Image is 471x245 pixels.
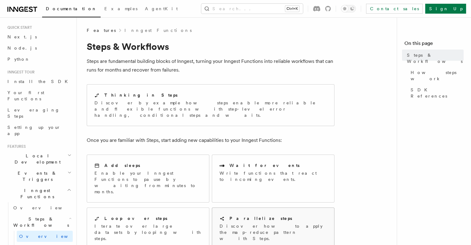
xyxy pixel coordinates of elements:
span: Overview [19,234,83,239]
a: Leveraging Steps [5,104,73,122]
a: SDK References [408,84,464,102]
button: Local Development [5,150,73,168]
a: Contact sales [366,4,423,14]
h2: Wait for events [229,162,300,168]
span: Quick start [5,25,32,30]
span: Inngest Functions [5,187,67,200]
a: Documentation [42,2,101,17]
p: Once you are familiar with Steps, start adding new capabilities to your Inngest Functions: [87,136,334,145]
button: Steps & Workflows [11,213,73,231]
a: AgentKit [141,2,181,17]
a: Add sleepsEnable your Inngest Functions to pause by waiting from minutes to months. [87,155,209,203]
kbd: Ctrl+K [285,6,299,12]
a: Python [5,54,73,65]
span: Overview [13,205,77,210]
span: Your first Functions [7,90,44,101]
span: Leveraging Steps [7,107,60,119]
a: Next.js [5,31,73,42]
button: Inngest Functions [5,185,73,202]
a: Your first Functions [5,87,73,104]
span: Local Development [5,153,68,165]
span: Steps & Workflows [407,52,464,64]
p: Enable your Inngest Functions to pause by waiting from minutes to months. [94,170,202,195]
a: Setting up your app [5,122,73,139]
p: Steps are fundamental building blocks of Inngest, turning your Inngest Functions into reliable wo... [87,57,334,74]
span: Inngest tour [5,70,35,75]
p: Iterate over large datasets by looping with steps. [94,223,202,242]
span: Setting up your app [7,125,61,136]
span: Steps & Workflows [11,216,69,228]
a: Wait for eventsWrite functions that react to incoming events. [212,155,334,203]
h2: Add sleeps [104,162,140,168]
p: Write functions that react to incoming events. [220,170,327,182]
span: Examples [104,6,137,11]
span: SDK References [411,87,464,99]
span: Next.js [7,34,37,39]
h2: Loop over steps [104,215,168,221]
span: Documentation [46,6,97,11]
h2: Parallelize steps [229,215,292,221]
p: Discover by example how steps enable more reliable and flexible functions with step-level error h... [94,100,327,118]
p: Discover how to apply the map-reduce pattern with Steps. [220,223,327,242]
span: Node.js [7,46,37,50]
button: Events & Triggers [5,168,73,185]
h2: Thinking in Steps [104,92,178,98]
h1: Steps & Workflows [87,41,334,52]
a: Install the SDK [5,76,73,87]
span: Python [7,57,30,62]
a: Steps & Workflows [404,50,464,67]
span: Features [5,144,26,149]
a: Examples [101,2,141,17]
a: How steps work [408,67,464,84]
span: Events & Triggers [5,170,68,182]
a: Thinking in StepsDiscover by example how steps enable more reliable and flexible functions with s... [87,84,334,126]
span: Features [87,27,116,33]
span: AgentKit [145,6,178,11]
a: Node.js [5,42,73,54]
button: Toggle dark mode [341,5,356,12]
a: Sign Up [425,4,466,14]
a: Inngest Functions [124,27,192,33]
span: How steps work [411,69,464,82]
span: Install the SDK [7,79,72,84]
a: Overview [17,231,73,242]
h4: On this page [404,40,464,50]
button: Search...Ctrl+K [201,4,303,14]
a: Overview [11,202,73,213]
